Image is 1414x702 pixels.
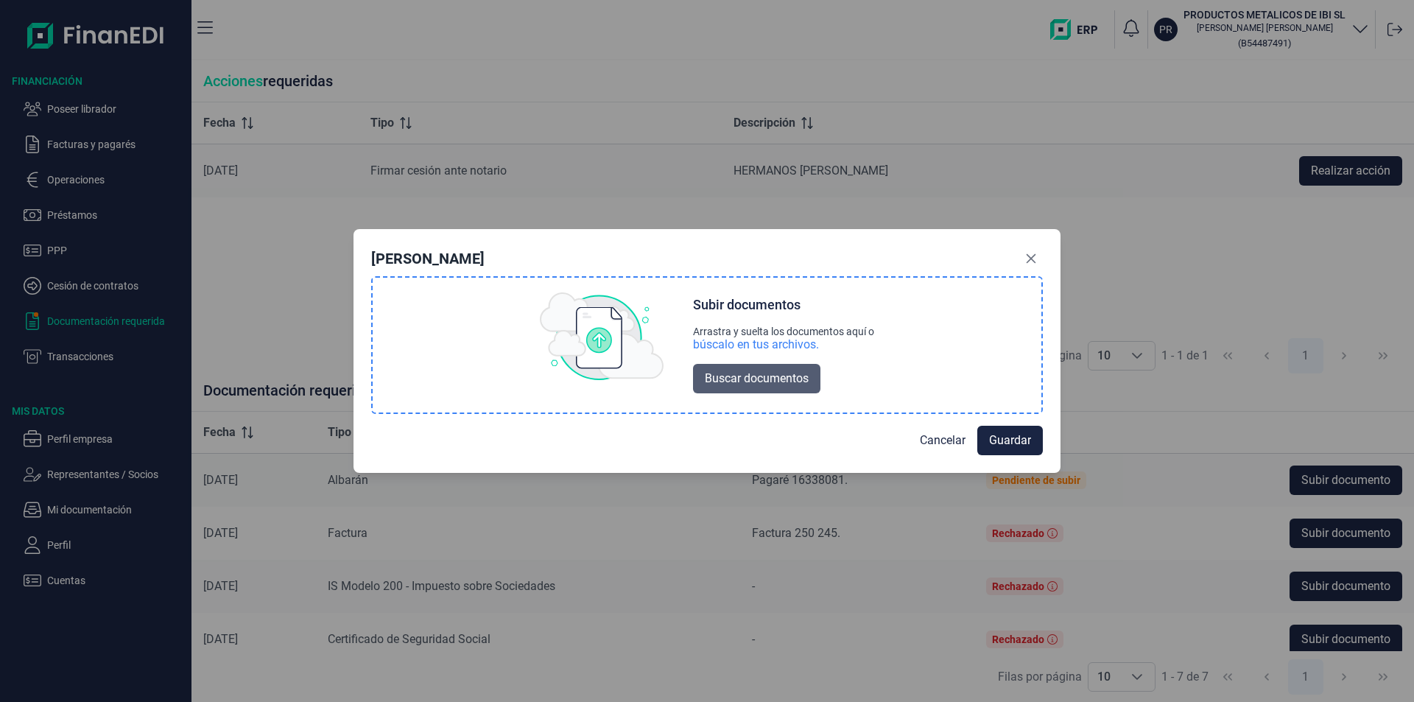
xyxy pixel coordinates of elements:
[693,337,819,352] div: búscalo en tus archivos.
[1019,247,1043,270] button: Close
[693,296,801,314] div: Subir documentos
[371,248,485,269] div: [PERSON_NAME]
[693,326,874,337] div: Arrastra y suelta los documentos aquí o
[705,370,809,387] span: Buscar documentos
[989,432,1031,449] span: Guardar
[908,426,977,455] button: Cancelar
[920,432,965,449] span: Cancelar
[977,426,1043,455] button: Guardar
[693,337,874,352] div: búscalo en tus archivos.
[540,292,664,381] img: upload img
[693,364,820,393] button: Buscar documentos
